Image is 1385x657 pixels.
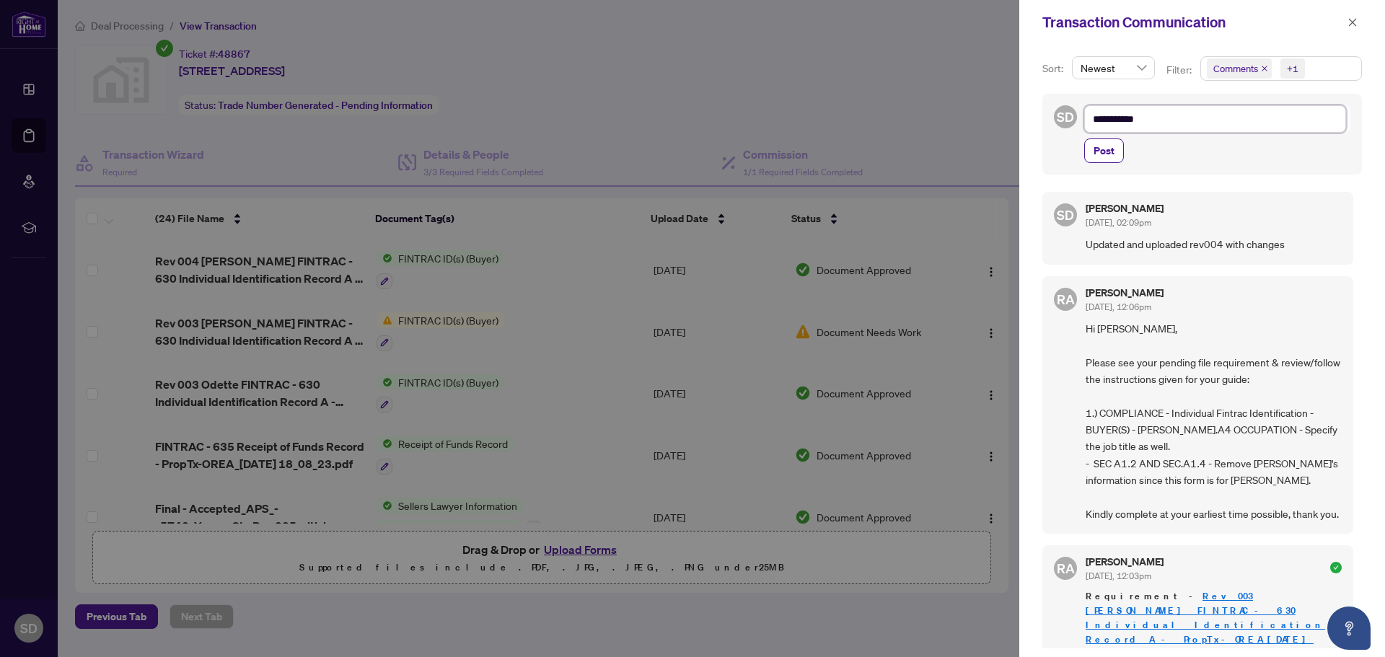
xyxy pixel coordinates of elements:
[1086,203,1164,213] h5: [PERSON_NAME]
[1330,562,1342,573] span: check-circle
[1057,205,1074,225] span: SD
[1094,139,1114,162] span: Post
[1086,301,1151,312] span: [DATE], 12:06pm
[1057,558,1075,578] span: RA
[1057,107,1074,127] span: SD
[1086,570,1151,581] span: [DATE], 12:03pm
[1086,320,1342,523] span: Hi [PERSON_NAME], Please see your pending file requirement & review/follow the instructions given...
[1207,58,1272,79] span: Comments
[1213,61,1258,76] span: Comments
[1166,62,1194,78] p: Filter:
[1086,288,1164,298] h5: [PERSON_NAME]
[1261,65,1268,72] span: close
[1042,12,1343,33] div: Transaction Communication
[1287,61,1298,76] div: +1
[1086,236,1342,252] span: Updated and uploaded rev004 with changes
[1086,557,1164,567] h5: [PERSON_NAME]
[1084,138,1124,163] button: Post
[1057,289,1075,309] span: RA
[1042,61,1066,76] p: Sort:
[1347,17,1358,27] span: close
[1327,607,1371,650] button: Open asap
[1086,217,1151,228] span: [DATE], 02:09pm
[1081,57,1146,79] span: Newest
